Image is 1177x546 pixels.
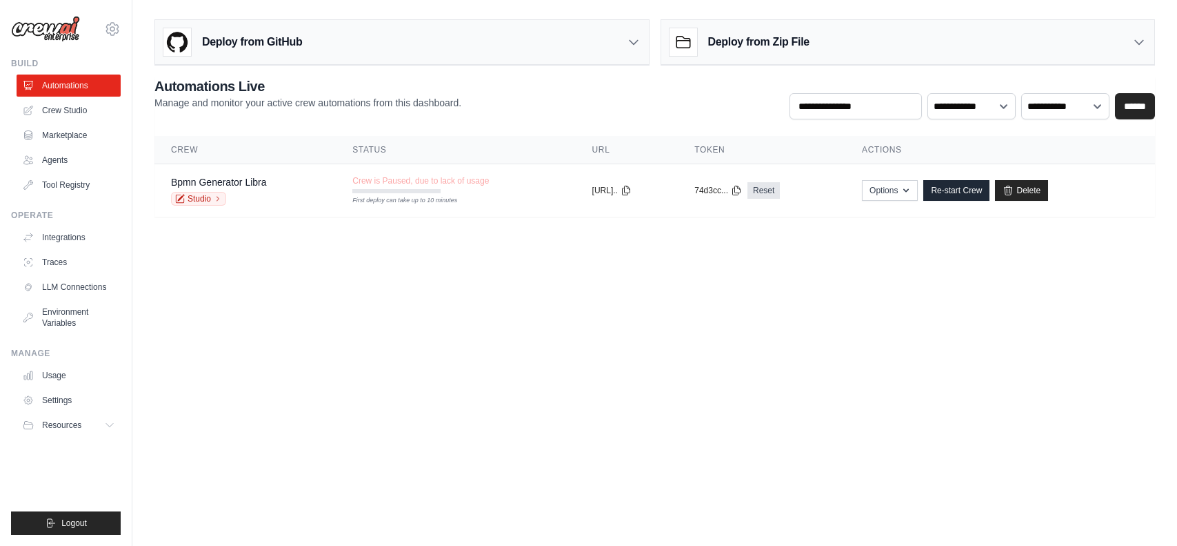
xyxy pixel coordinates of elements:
[11,511,121,535] button: Logout
[154,96,461,110] p: Manage and monitor your active crew automations from this dashboard.
[171,192,226,206] a: Studio
[862,180,918,201] button: Options
[11,58,121,69] div: Build
[163,28,191,56] img: GitHub Logo
[17,124,121,146] a: Marketplace
[11,16,80,42] img: Logo
[61,518,87,529] span: Logout
[995,180,1048,201] a: Delete
[845,136,1155,164] th: Actions
[17,75,121,97] a: Automations
[17,99,121,121] a: Crew Studio
[576,136,678,164] th: URL
[17,276,121,298] a: LLM Connections
[678,136,845,164] th: Token
[352,196,441,206] div: First deploy can take up to 10 minutes
[11,348,121,359] div: Manage
[336,136,575,164] th: Status
[17,301,121,334] a: Environment Variables
[694,185,742,196] button: 74d3cc...
[17,174,121,196] a: Tool Registry
[352,175,489,186] span: Crew is Paused, due to lack of usage
[11,210,121,221] div: Operate
[42,420,81,431] span: Resources
[17,149,121,171] a: Agents
[202,34,302,50] h3: Deploy from GitHub
[747,182,780,199] a: Reset
[154,77,461,96] h2: Automations Live
[17,389,121,411] a: Settings
[17,251,121,273] a: Traces
[923,180,989,201] a: Re-start Crew
[1108,480,1177,546] iframe: Chat Widget
[154,136,336,164] th: Crew
[17,364,121,387] a: Usage
[708,34,809,50] h3: Deploy from Zip File
[171,177,267,188] a: Bpmn Generator Libra
[17,414,121,436] button: Resources
[17,226,121,248] a: Integrations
